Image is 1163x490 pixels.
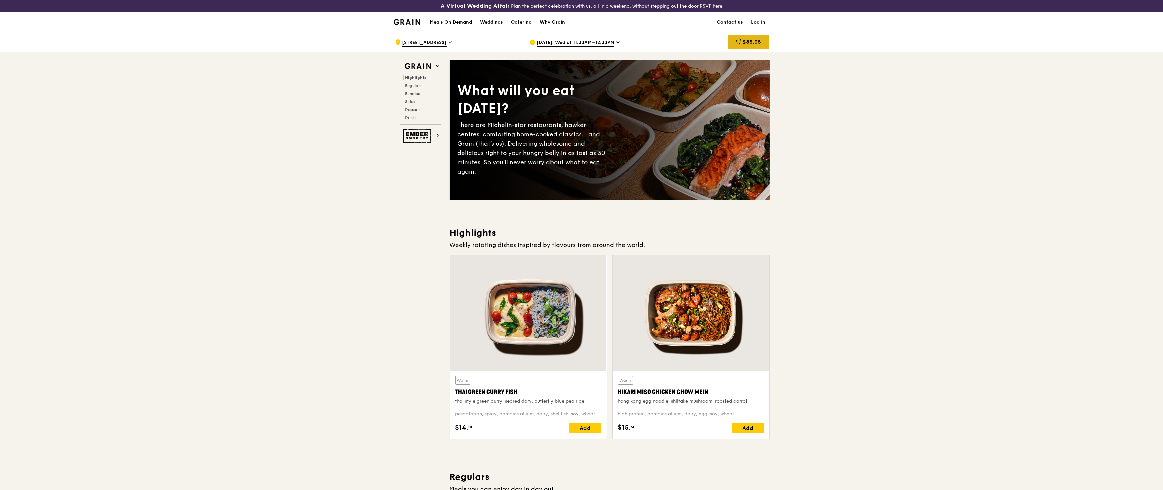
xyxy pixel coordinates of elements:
[618,398,764,405] div: hong kong egg noodle, shiitake mushroom, roasted carrot
[743,39,761,45] span: $85.05
[450,227,770,239] h3: Highlights
[450,471,770,483] h3: Regulars
[569,423,601,433] div: Add
[455,411,601,417] div: pescatarian, spicy, contains allium, dairy, shellfish, soy, wheat
[618,423,631,433] span: $15.
[405,99,415,104] span: Sides
[402,39,447,47] span: [STREET_ADDRESS]
[405,75,427,80] span: Highlights
[430,19,472,26] h1: Meals On Demand
[458,82,610,118] div: What will you eat [DATE]?
[405,91,420,96] span: Bundles
[455,387,601,397] div: Thai Green Curry Fish
[405,107,421,112] span: Desserts
[537,39,614,47] span: [DATE], Wed at 11:30AM–12:30PM
[455,398,601,405] div: thai style green curry, seared dory, butterfly blue pea rice
[394,19,421,25] img: Grain
[455,423,469,433] span: $14.
[394,12,421,32] a: GrainGrain
[631,424,636,430] span: 50
[732,423,764,433] div: Add
[441,3,510,9] h3: A Virtual Wedding Affair
[618,376,633,385] div: Warm
[747,12,770,32] a: Log in
[536,12,569,32] a: Why Grain
[476,12,507,32] a: Weddings
[403,129,433,143] img: Ember Smokery web logo
[618,411,764,417] div: high protein, contains allium, dairy, egg, soy, wheat
[469,424,474,430] span: 00
[403,60,433,72] img: Grain web logo
[405,115,417,120] span: Drinks
[618,387,764,397] div: Hikari Miso Chicken Chow Mein
[390,3,774,9] div: Plan the perfect celebration with us, all in a weekend, without stepping out the door.
[405,83,422,88] span: Regulars
[700,3,722,9] a: RSVP here
[455,376,470,385] div: Warm
[540,12,565,32] div: Why Grain
[507,12,536,32] a: Catering
[713,12,747,32] a: Contact us
[458,120,610,176] div: There are Michelin-star restaurants, hawker centres, comforting home-cooked classics… and Grain (...
[450,240,770,250] div: Weekly rotating dishes inspired by flavours from around the world.
[511,12,532,32] div: Catering
[480,12,503,32] div: Weddings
